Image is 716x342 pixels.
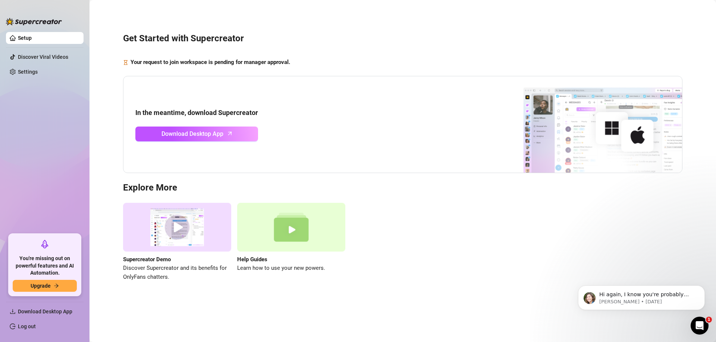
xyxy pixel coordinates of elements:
[123,203,231,281] a: Supercreator DemoDiscover Supercreator and its benefits for OnlyFans chatters.
[13,255,77,277] span: You're missing out on powerful features and AI Automation.
[123,182,682,194] h3: Explore More
[18,54,68,60] a: Discover Viral Videos
[237,203,345,252] img: help guides
[161,129,223,138] span: Download Desktop App
[237,203,345,281] a: Help GuidesLearn how to use your new powers.
[32,22,127,94] span: Hi again, I know you're probably busy so I'll keep it short. Why should you try Supercreator? We ...
[13,280,77,292] button: Upgradearrow-right
[10,309,16,314] span: download
[123,58,128,67] span: hourglass
[237,256,267,263] strong: Help Guides
[54,283,59,288] span: arrow-right
[691,317,709,335] iframe: Intercom live chat
[18,309,72,314] span: Download Desktop App
[32,29,129,35] p: Message from Ella, sent 121w ago
[131,59,290,65] strong: Your request to join workspace is pending for manager approval.
[18,35,32,41] a: Setup
[237,264,345,273] span: Learn how to use your new powers.
[226,129,234,138] span: arrow-up
[135,127,258,141] a: Download Desktop Apparrow-up
[706,317,712,323] span: 1
[18,323,36,329] a: Log out
[123,203,231,252] img: supercreator demo
[123,264,231,281] span: Discover Supercreator and its benefits for OnlyFans chatters.
[135,109,258,116] strong: In the meantime, download Supercreator
[18,69,38,75] a: Settings
[123,256,171,263] strong: Supercreator Demo
[496,76,682,173] img: download app
[6,18,62,25] img: logo-BBDzfeDw.svg
[31,283,51,289] span: Upgrade
[123,33,682,45] h3: Get Started with Supercreator
[40,240,49,249] span: rocket
[567,270,716,322] iframe: Intercom notifications message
